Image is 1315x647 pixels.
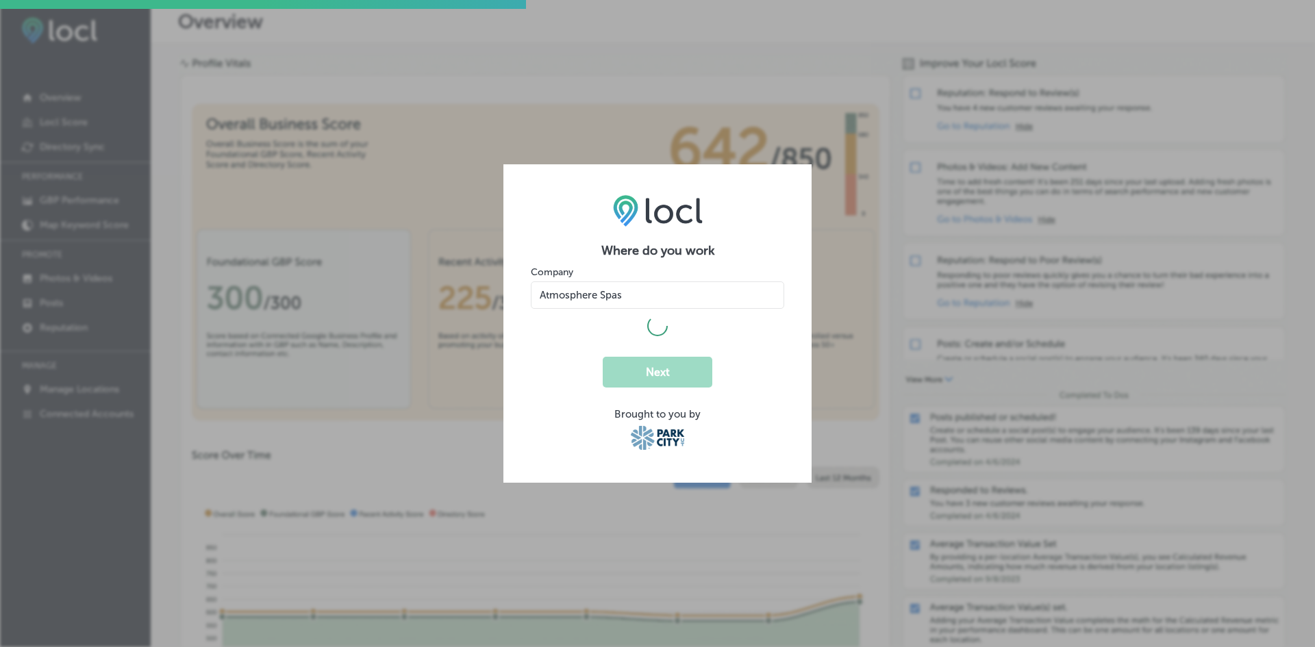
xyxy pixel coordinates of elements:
h2: Where do you work [531,243,784,258]
img: Park City [631,426,685,450]
label: Company [531,266,573,278]
img: LOCL logo [613,194,703,226]
div: Brought to you by [531,408,784,420]
button: Next [603,357,712,388]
